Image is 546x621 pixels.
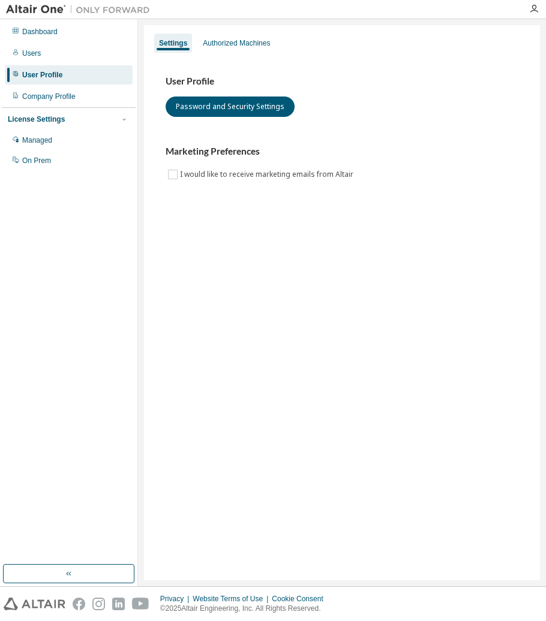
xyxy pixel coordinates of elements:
h3: Marketing Preferences [166,146,518,158]
div: Users [22,49,41,58]
div: Website Terms of Use [193,594,272,604]
img: facebook.svg [73,598,85,610]
div: Company Profile [22,92,76,101]
div: License Settings [8,114,65,124]
img: altair_logo.svg [4,598,65,610]
div: Managed [22,135,52,145]
div: On Prem [22,156,51,165]
img: linkedin.svg [112,598,125,610]
h3: User Profile [166,76,518,88]
div: Dashboard [22,27,58,37]
div: Authorized Machines [203,38,270,48]
img: instagram.svg [92,598,105,610]
img: youtube.svg [132,598,149,610]
div: Settings [159,38,187,48]
img: Altair One [6,4,156,16]
div: Privacy [160,594,193,604]
button: Password and Security Settings [166,97,295,117]
div: Cookie Consent [272,594,330,604]
p: © 2025 Altair Engineering, Inc. All Rights Reserved. [160,604,331,614]
div: User Profile [22,70,62,80]
label: I would like to receive marketing emails from Altair [180,167,356,182]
